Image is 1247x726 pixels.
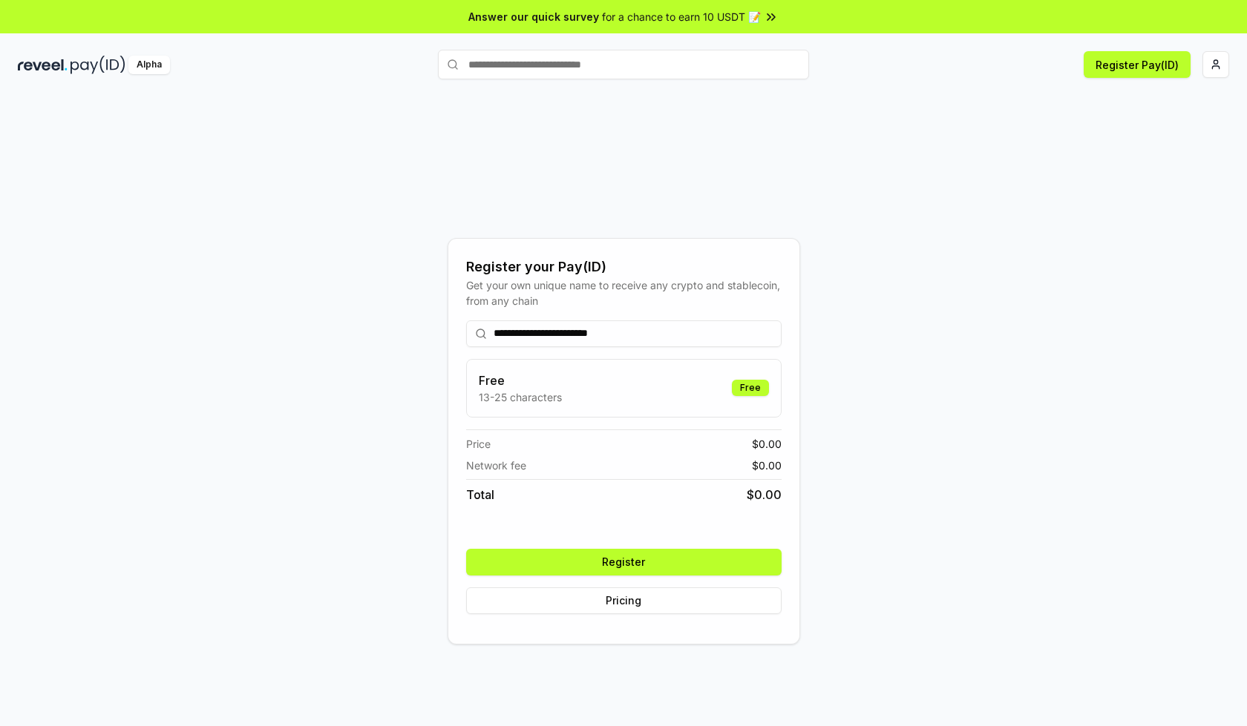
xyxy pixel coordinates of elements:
h3: Free [479,372,562,389]
span: $ 0.00 [752,436,782,452]
img: reveel_dark [18,56,68,74]
span: Network fee [466,458,526,473]
span: Total [466,486,494,504]
button: Pricing [466,587,782,614]
span: Price [466,436,491,452]
span: Answer our quick survey [468,9,599,24]
button: Register Pay(ID) [1084,51,1191,78]
div: Free [732,380,769,396]
div: Get your own unique name to receive any crypto and stablecoin, from any chain [466,277,782,308]
span: $ 0.00 [747,486,782,504]
p: 13-25 characters [479,389,562,405]
img: pay_id [71,56,125,74]
span: for a chance to earn 10 USDT 📝 [602,9,761,24]
div: Register your Pay(ID) [466,257,782,277]
button: Register [466,549,782,575]
div: Alpha [128,56,170,74]
span: $ 0.00 [752,458,782,473]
